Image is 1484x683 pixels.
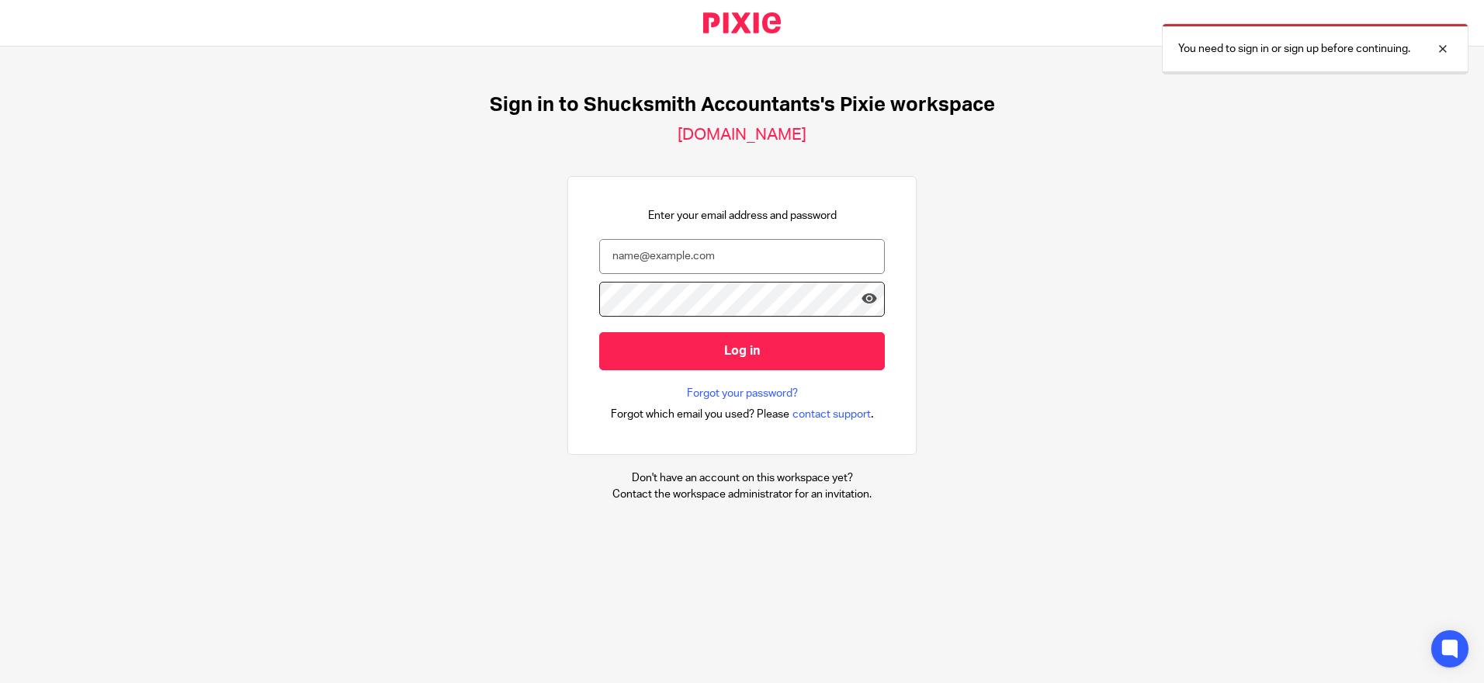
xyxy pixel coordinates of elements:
p: You need to sign in or sign up before continuing. [1178,41,1410,57]
span: contact support [792,407,871,422]
p: Don't have an account on this workspace yet? [612,470,872,486]
input: name@example.com [599,239,885,274]
a: Forgot your password? [687,386,798,401]
h1: Sign in to Shucksmith Accountants's Pixie workspace [490,93,995,117]
input: Log in [599,332,885,370]
div: . [611,405,874,423]
p: Enter your email address and password [648,208,837,224]
span: Forgot which email you used? Please [611,407,789,422]
p: Contact the workspace administrator for an invitation. [612,487,872,502]
h2: [DOMAIN_NAME] [678,125,806,145]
